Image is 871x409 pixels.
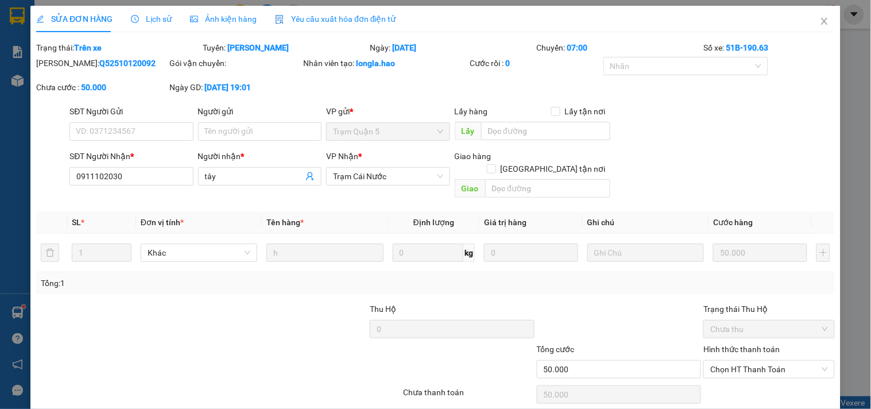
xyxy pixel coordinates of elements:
[141,218,184,227] span: Đơn vị tính
[305,172,315,181] span: user-add
[481,122,610,140] input: Dọc đường
[170,57,301,70] div: Gói vận chuyển:
[81,83,106,92] b: 50.000
[703,345,780,354] label: Hình thức thanh toán
[228,43,289,52] b: [PERSON_NAME]
[369,41,536,54] div: Ngày:
[710,361,827,378] span: Chọn HT Thanh Toán
[485,179,610,198] input: Dọc đường
[266,218,304,227] span: Tên hàng
[333,168,443,185] span: Trạm Cái Nước
[587,244,704,262] input: Ghi Chú
[470,57,601,70] div: Cước rồi :
[275,14,396,24] span: Yêu cầu xuất hóa đơn điện tử
[36,81,167,94] div: Chưa cước :
[496,163,610,175] span: [GEOGRAPHIC_DATA] tận nơi
[703,303,834,315] div: Trạng thái Thu Hộ
[74,43,102,52] b: Trên xe
[303,57,468,70] div: Nhân viên tạo:
[69,150,193,163] div: SĐT Người Nhận
[198,150,322,163] div: Người nhận
[333,123,443,140] span: Trạm Quận 5
[713,218,753,227] span: Cước hàng
[413,218,454,227] span: Định lượng
[710,321,827,338] span: Chưa thu
[99,59,156,68] b: Q52510120092
[275,15,284,24] img: icon
[170,81,301,94] div: Ngày GD:
[455,152,491,161] span: Giao hàng
[41,244,59,262] button: delete
[356,59,395,68] b: longla.hao
[190,15,198,23] span: picture
[583,211,709,234] th: Ghi chú
[205,83,251,92] b: [DATE] 19:01
[392,43,416,52] b: [DATE]
[131,15,139,23] span: clock-circle
[36,57,167,70] div: [PERSON_NAME]:
[266,244,383,262] input: VD: Bàn, Ghế
[41,277,337,290] div: Tổng: 1
[326,105,450,118] div: VP gửi
[560,105,610,118] span: Lấy tận nơi
[820,17,829,26] span: close
[326,152,358,161] span: VP Nhận
[567,43,588,52] b: 07:00
[131,14,172,24] span: Lịch sử
[370,304,396,314] span: Thu Hộ
[36,15,44,23] span: edit
[198,105,322,118] div: Người gửi
[35,41,202,54] div: Trạng thái:
[36,14,113,24] span: SỬA ĐƠN HÀNG
[537,345,575,354] span: Tổng cước
[202,41,369,54] div: Tuyến:
[455,107,488,116] span: Lấy hàng
[463,244,475,262] span: kg
[148,244,250,261] span: Khác
[72,218,81,227] span: SL
[455,179,485,198] span: Giao
[702,41,835,54] div: Số xe:
[808,6,841,38] button: Close
[69,105,193,118] div: SĐT Người Gửi
[726,43,768,52] b: 51B-190.63
[402,386,535,406] div: Chưa thanh toán
[190,14,257,24] span: Ảnh kiện hàng
[455,122,481,140] span: Lấy
[484,244,578,262] input: 0
[484,218,527,227] span: Giá trị hàng
[713,244,807,262] input: 0
[816,244,830,262] button: plus
[536,41,703,54] div: Chuyến:
[506,59,510,68] b: 0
